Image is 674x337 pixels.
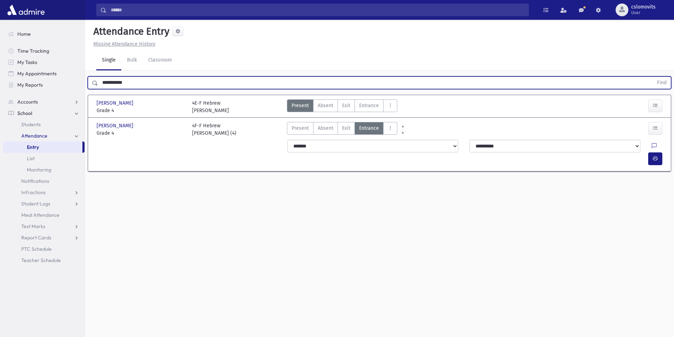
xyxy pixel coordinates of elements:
[3,255,85,266] a: Teacher Schedule
[342,102,350,109] span: Exit
[318,124,333,132] span: Absent
[192,122,236,137] div: 4F-F Hebrew [PERSON_NAME] (4)
[21,178,49,184] span: Notifications
[3,57,85,68] a: My Tasks
[21,121,41,128] span: Students
[292,102,309,109] span: Present
[631,4,656,10] span: cslomovits
[21,246,52,252] span: PTC Schedule
[3,243,85,255] a: PTC Schedule
[21,257,61,263] span: Teacher Schedule
[121,51,143,70] a: Bulk
[91,25,169,37] h5: Attendance Entry
[96,51,121,70] a: Single
[3,79,85,91] a: My Reports
[287,122,397,137] div: AttTypes
[97,129,185,137] span: Grade 4
[6,3,46,17] img: AdmirePro
[17,59,37,65] span: My Tasks
[631,10,656,16] span: User
[27,144,39,150] span: Entry
[192,99,229,114] div: 4E-F Hebrew [PERSON_NAME]
[93,41,155,47] u: Missing Attendance History
[287,99,397,114] div: AttTypes
[318,102,333,109] span: Absent
[21,133,47,139] span: Attendance
[3,28,85,40] a: Home
[359,124,379,132] span: Entrance
[3,153,85,164] a: List
[359,102,379,109] span: Entrance
[97,107,185,114] span: Grade 4
[17,48,49,54] span: Time Tracking
[3,187,85,198] a: Infractions
[653,77,671,89] button: Find
[3,175,85,187] a: Notifications
[3,221,85,232] a: Test Marks
[3,232,85,243] a: Report Cards
[3,45,85,57] a: Time Tracking
[17,31,31,37] span: Home
[17,99,38,105] span: Accounts
[3,164,85,175] a: Monitoring
[342,124,350,132] span: Exit
[3,198,85,209] a: Student Logs
[3,108,85,119] a: School
[3,130,85,141] a: Attendance
[143,51,178,70] a: Classroom
[3,141,82,153] a: Entry
[17,70,57,77] span: My Appointments
[3,96,85,108] a: Accounts
[21,234,51,241] span: Report Cards
[17,110,32,116] span: School
[17,82,43,88] span: My Reports
[27,167,51,173] span: Monitoring
[106,4,529,16] input: Search
[21,223,45,229] span: Test Marks
[21,189,46,196] span: Infractions
[3,68,85,79] a: My Appointments
[3,119,85,130] a: Students
[3,209,85,221] a: Meal Attendance
[97,99,135,107] span: [PERSON_NAME]
[27,155,35,162] span: List
[21,201,50,207] span: Student Logs
[292,124,309,132] span: Present
[21,212,59,218] span: Meal Attendance
[91,41,155,47] a: Missing Attendance History
[97,122,135,129] span: [PERSON_NAME]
